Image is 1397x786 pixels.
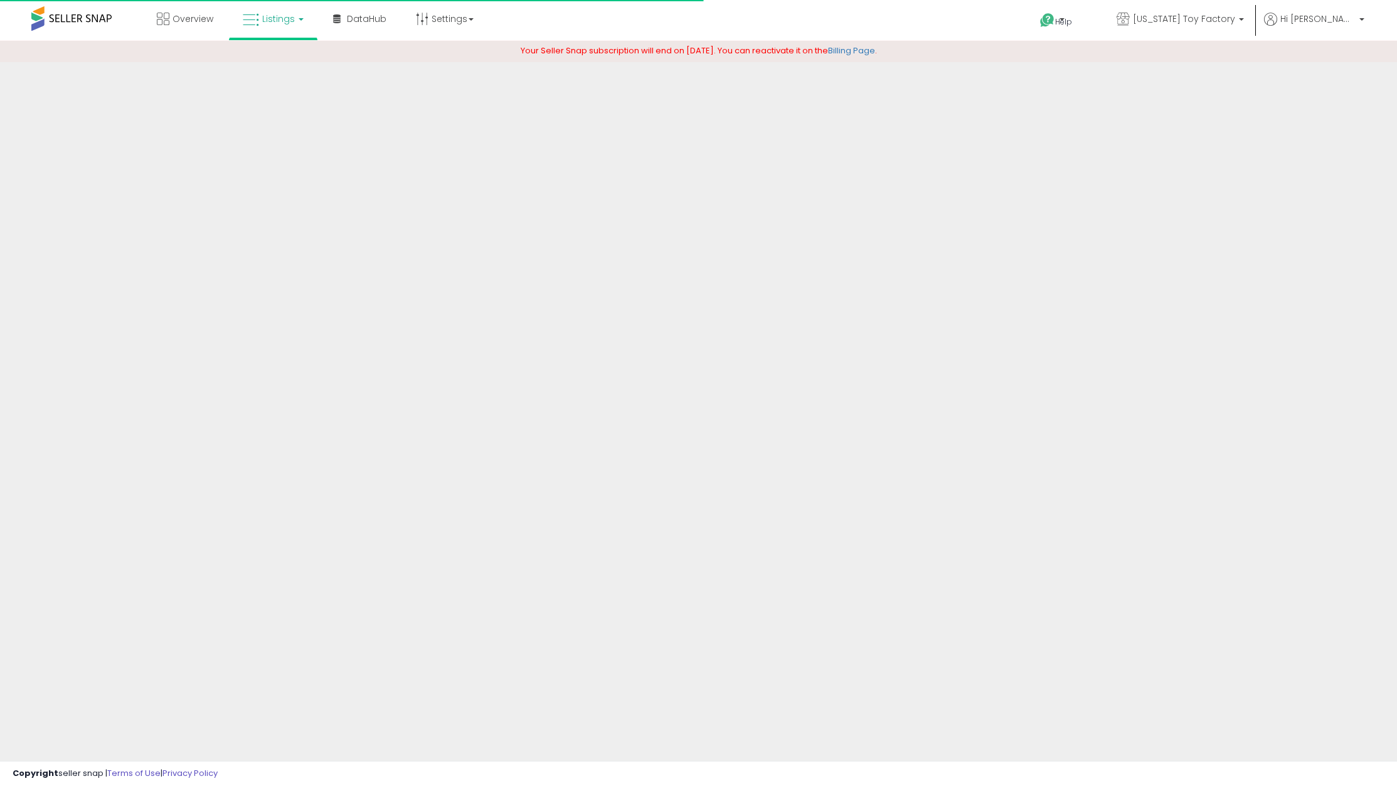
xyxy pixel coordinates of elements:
[262,13,295,25] span: Listings
[521,45,877,57] span: Your Seller Snap subscription will end on [DATE]. You can reactivate it on the .
[1030,3,1097,41] a: Help
[828,45,875,57] a: Billing Page
[1264,13,1364,41] a: Hi [PERSON_NAME]
[1039,13,1055,28] i: Get Help
[173,13,213,25] span: Overview
[1133,13,1235,25] span: [US_STATE] Toy Factory
[347,13,386,25] span: DataHub
[1280,13,1356,25] span: Hi [PERSON_NAME]
[1055,16,1072,27] span: Help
